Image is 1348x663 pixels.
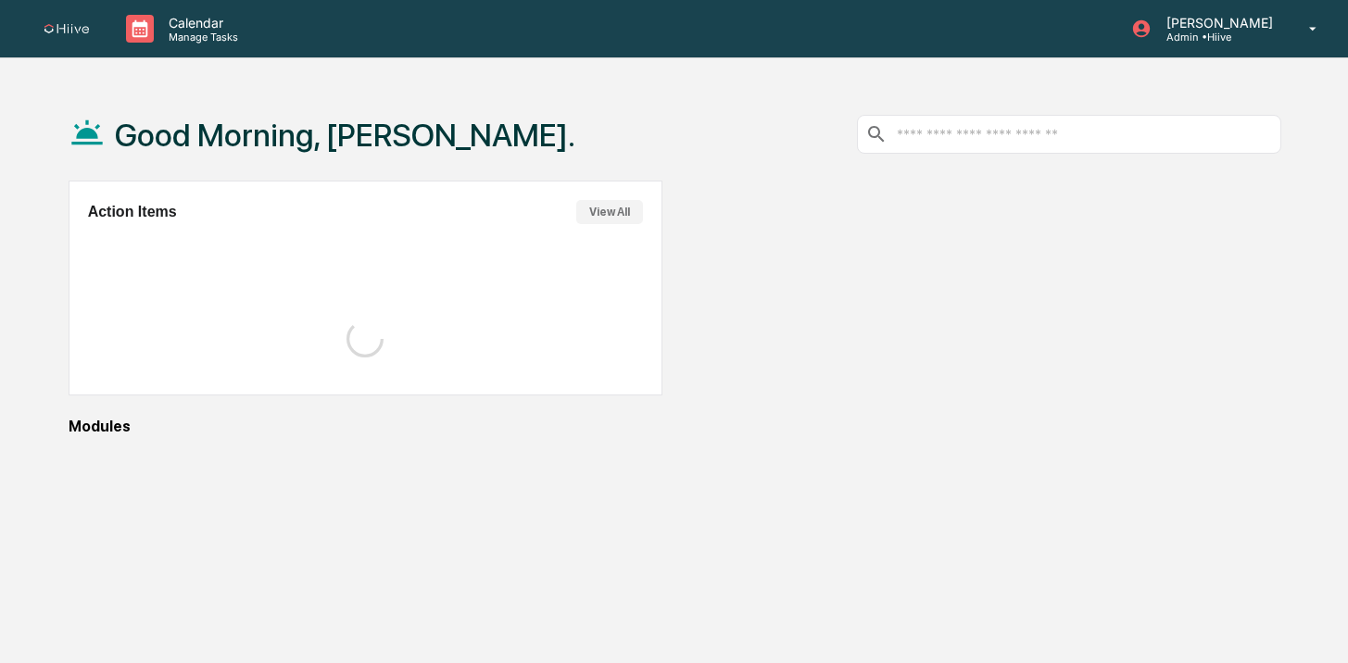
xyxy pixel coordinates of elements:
h2: Action Items [88,204,177,220]
p: Calendar [154,15,247,31]
p: Manage Tasks [154,31,247,44]
h1: Good Morning, [PERSON_NAME]. [115,117,575,154]
button: View All [576,200,643,224]
div: Modules [69,418,1282,435]
p: [PERSON_NAME] [1152,15,1282,31]
img: logo [44,24,89,34]
p: Admin • Hiive [1152,31,1282,44]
